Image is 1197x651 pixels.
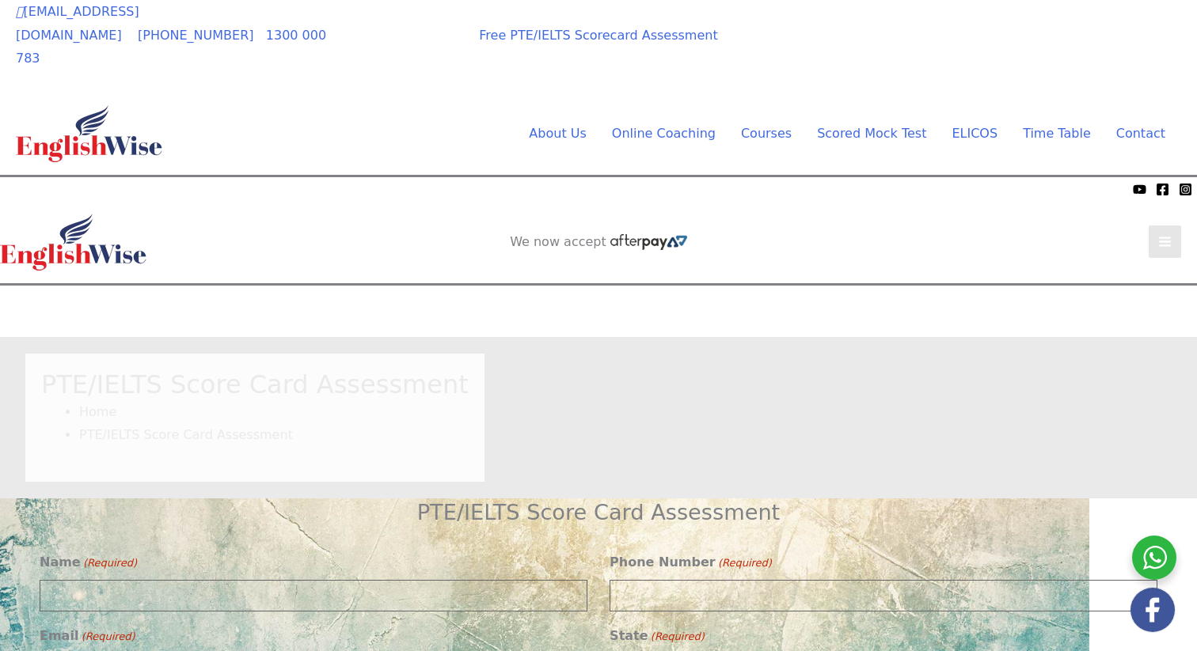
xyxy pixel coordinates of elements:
label: Phone Number [610,551,772,574]
a: ELICOS [939,122,1010,146]
span: PTE/IELTS Score Card Assessment [79,427,293,442]
a: About UsMenu Toggle [516,122,598,146]
img: white-facebook.png [1130,588,1175,632]
a: AI SCORED PTE SOFTWARE REGISTER FOR FREE SOFTWARE TRIAL [921,33,1165,65]
h2: PTE/IELTS Score Card Assessment [40,498,1157,526]
a: [PHONE_NUMBER] [138,28,254,43]
a: Facebook [1156,183,1169,196]
span: Courses [741,126,792,141]
label: State [610,624,705,648]
a: Scored Mock TestMenu Toggle [804,122,939,146]
label: Name [40,551,137,574]
img: Afterpay-Logo [373,50,416,59]
a: YouTube [1133,183,1146,196]
span: Online Coaching [612,126,716,141]
aside: Header Widget 1 [460,286,737,337]
span: (Required) [82,554,137,573]
a: Home [79,404,116,419]
aside: Header Widget 2 [502,234,695,251]
a: Free PTE/IELTS Scorecard Assessment [479,28,717,43]
label: Email [40,624,135,648]
span: About Us [529,126,586,141]
span: ELICOS [952,126,997,141]
nav: Breadcrumbs [41,400,469,447]
aside: Header Widget 1 [904,21,1181,72]
span: We now accept [510,234,606,250]
a: Online CoachingMenu Toggle [599,122,728,146]
img: cropped-ew-logo [16,105,162,162]
span: (Required) [80,627,135,646]
a: Instagram [1179,183,1192,196]
a: Contact [1104,122,1165,146]
span: Time Table [1023,126,1091,141]
a: AI SCORED PTE SOFTWARE REGISTER FOR FREE SOFTWARE TRIAL [477,298,721,330]
nav: Site Navigation: Main Menu [491,122,1165,146]
img: Afterpay-Logo [96,185,139,194]
span: Scored Mock Test [817,126,926,141]
h1: PTE/IELTS Score Card Assessment [41,369,469,399]
a: CoursesMenu Toggle [728,122,804,146]
span: Contact [1116,126,1165,141]
img: Afterpay-Logo [610,234,687,250]
span: We now accept [352,31,436,47]
span: (Required) [716,554,772,573]
a: Time TableMenu Toggle [1010,122,1104,146]
span: We now accept [8,181,92,197]
span: (Required) [649,627,705,646]
a: [EMAIL_ADDRESS][DOMAIN_NAME] [16,4,139,43]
